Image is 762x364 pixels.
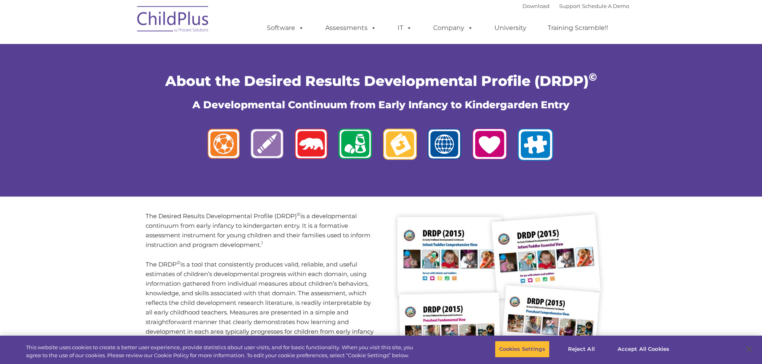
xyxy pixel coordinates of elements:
a: Software [259,20,312,36]
sup: © [589,71,597,84]
img: ChildPlus by Procare Solutions [133,0,213,40]
a: Company [425,20,481,36]
button: Close [740,340,758,358]
a: IT [390,20,420,36]
a: Assessments [317,20,384,36]
a: Download [522,3,550,9]
font: | [522,3,629,9]
p: The Desired Results Developmental Profile (DRDP) is a developmental continuum from early infancy ... [146,211,375,250]
a: Schedule A Demo [582,3,629,9]
span: About the Desired Results Developmental Profile (DRDP) [165,72,597,90]
p: The DRDP is a tool that consistently produces valid, reliable, and useful estimates of children’s... [146,260,375,346]
span: A Developmental Continuum from Early Infancy to Kindergarden Entry [192,99,570,111]
button: Cookies Settings [495,341,550,358]
img: logos [201,124,561,169]
button: Accept All Cookies [613,341,674,358]
sup: © [177,260,180,265]
button: Reject All [556,341,606,358]
div: This website uses cookies to create a better user experience, provide statistics about user visit... [26,344,419,359]
a: Training Scramble!! [540,20,616,36]
a: Support [559,3,580,9]
a: University [486,20,534,36]
sup: © [297,211,300,217]
sup: 1 [261,240,263,246]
